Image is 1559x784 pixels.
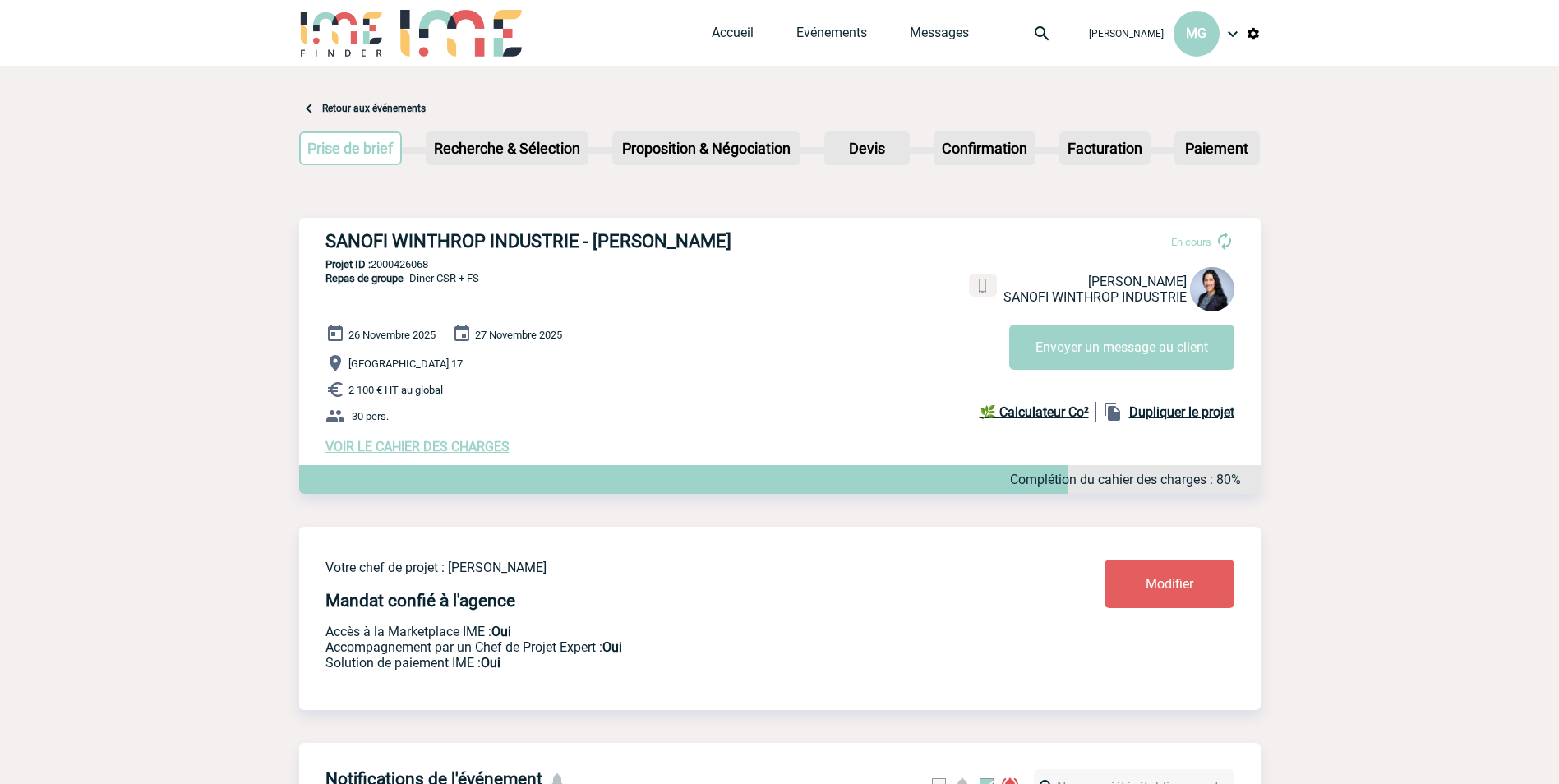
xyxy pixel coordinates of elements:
[481,655,500,671] b: Oui
[325,560,1008,575] p: Votre chef de projet : [PERSON_NAME]
[1171,236,1211,248] span: En cours
[1190,267,1234,311] img: 115643-0.jpg
[322,103,426,114] a: Retour aux événements
[826,133,908,164] p: Devis
[491,624,511,639] b: Oui
[325,655,1008,671] p: Conformité aux process achat client, Prise en charge de la facturation, Mutualisation de plusieur...
[935,133,1034,164] p: Confirmation
[980,402,1096,422] a: 🌿 Calculateur Co²
[796,25,867,48] a: Evénements
[299,258,1261,270] p: 2000426068
[602,639,622,655] b: Oui
[427,133,587,164] p: Recherche & Sélection
[475,329,562,341] span: 27 Novembre 2025
[325,624,1008,639] p: Accès à la Marketplace IME :
[980,404,1089,420] b: 🌿 Calculateur Co²
[614,133,799,164] p: Proposition & Négociation
[325,272,479,284] span: - Diner CSR + FS
[325,258,371,270] b: Projet ID :
[348,357,463,370] span: [GEOGRAPHIC_DATA] 17
[1146,576,1193,592] span: Modifier
[1088,274,1187,289] span: [PERSON_NAME]
[1061,133,1149,164] p: Facturation
[910,25,969,48] a: Messages
[325,639,1008,655] p: Prestation payante
[712,25,754,48] a: Accueil
[325,439,510,454] a: VOIR LE CAHIER DES CHARGES
[301,133,401,164] p: Prise de brief
[348,329,436,341] span: 26 Novembre 2025
[1103,402,1123,422] img: file_copy-black-24dp.png
[325,272,404,284] span: Repas de groupe
[1186,25,1206,41] span: MG
[1003,289,1187,305] span: SANOFI WINTHROP INDUSTRIE
[325,591,515,611] h4: Mandat confié à l'agence
[1129,404,1234,420] b: Dupliquer le projet
[1089,28,1164,39] span: [PERSON_NAME]
[352,410,389,422] span: 30 pers.
[1176,133,1258,164] p: Paiement
[348,384,443,396] span: 2 100 € HT au global
[299,10,385,57] img: IME-Finder
[976,279,990,293] img: portable.png
[325,231,819,251] h3: SANOFI WINTHROP INDUSTRIE - [PERSON_NAME]
[1009,325,1234,370] button: Envoyer un message au client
